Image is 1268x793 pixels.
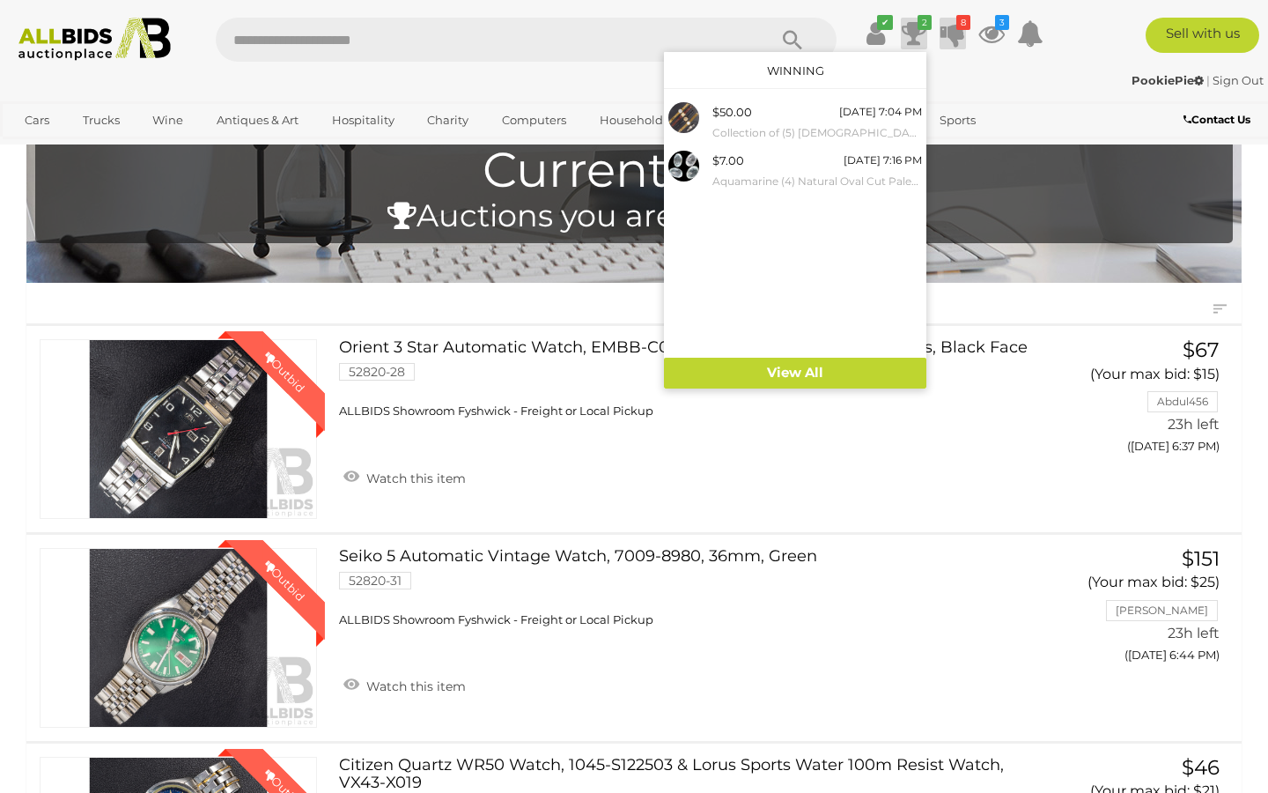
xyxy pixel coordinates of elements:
[712,102,752,122] div: $50.00
[1182,546,1220,571] span: $151
[71,106,131,135] a: Trucks
[877,15,893,30] i: ✔
[995,15,1009,30] i: 3
[928,106,987,135] a: Sports
[490,106,578,135] a: Computers
[767,63,824,78] a: Winning
[1183,113,1250,126] b: Contact Us
[40,548,317,728] a: Outbid
[1146,18,1259,53] a: Sell with us
[40,339,317,519] a: Outbid
[244,540,325,621] div: Outbid
[339,671,470,698] a: Watch this item
[44,199,1224,233] h4: Auctions you are bidding on
[839,102,922,122] div: [DATE] 7:04 PM
[205,106,310,135] a: Antiques & Art
[588,106,675,135] a: Household
[1132,73,1204,87] strong: PookiePie
[844,151,922,170] div: [DATE] 7:16 PM
[1052,548,1224,671] a: $151 (Your max bid: $25) [PERSON_NAME] 23h left ([DATE] 6:44 PM)
[141,106,195,135] a: Wine
[1132,73,1206,87] a: PookiePie
[1206,73,1210,87] span: |
[1213,73,1264,87] a: Sign Out
[940,18,966,49] a: 8
[44,144,1224,197] h1: Current Bids
[862,18,888,49] a: ✔
[362,678,466,694] span: Watch this item
[978,18,1005,49] a: 3
[668,151,699,182] img: 52675-20a.jpg
[712,151,744,171] div: $7.00
[13,106,61,135] a: Cars
[901,18,927,49] a: 2
[1052,339,1224,463] a: $67 (Your max bid: $15) Abdul456 23h left ([DATE] 6:37 PM)
[668,102,699,133] img: 46559-593a.jpg
[352,339,1026,419] a: Orient 3 Star Automatic Watch, EMBB-C0-B, Vintage Circa [DATE]-[DATE]'s, Black Face 52820-28 ALLB...
[748,18,837,62] button: Search
[664,358,926,389] a: View All
[10,18,181,61] img: Allbids.com.au
[13,135,161,164] a: [GEOGRAPHIC_DATA]
[712,123,922,143] small: Collection of (5) [DEMOGRAPHIC_DATA] Dress Watches Including Fossil, Guess and Angus & Coote
[416,106,480,135] a: Charity
[712,172,922,191] small: Aquamarine (4) Natural Oval Cut Palest Blue-white Gemstones, 19.80ct
[956,15,970,30] i: 8
[339,463,470,490] a: Watch this item
[362,471,466,486] span: Watch this item
[352,548,1026,627] a: Seiko 5 Automatic Vintage Watch, 7009-8980, 36mm, Green 52820-31 ALLBIDS Showroom Fyshwick - Frei...
[664,146,926,195] a: $7.00 [DATE] 7:16 PM Aquamarine (4) Natural Oval Cut Palest Blue-white Gemstones, 19.80ct
[244,331,325,412] div: Outbid
[321,106,406,135] a: Hospitality
[918,15,932,30] i: 2
[1182,755,1220,780] span: $46
[1183,337,1220,362] span: $67
[1183,110,1255,130] a: Contact Us
[664,98,926,146] a: $50.00 [DATE] 7:04 PM Collection of (5) [DEMOGRAPHIC_DATA] Dress Watches Including Fossil, Guess ...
